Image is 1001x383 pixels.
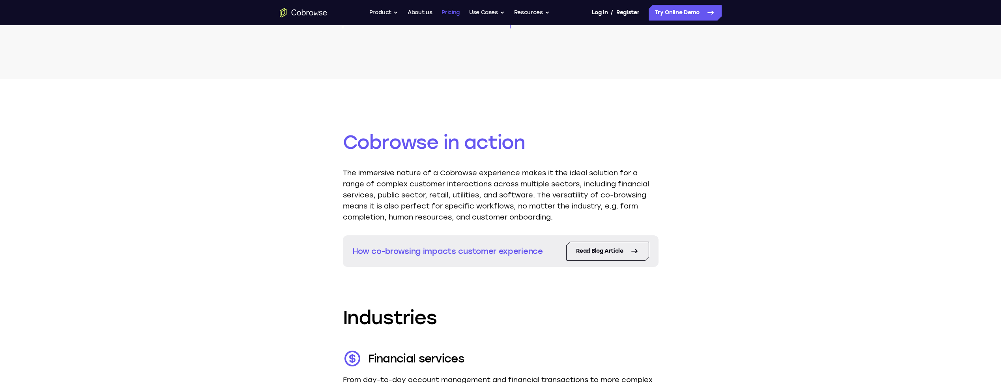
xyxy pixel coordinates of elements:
[592,5,608,21] a: Log In
[343,130,659,155] h2: Cobrowse in action
[280,8,327,17] a: Go to the home page
[566,242,649,261] a: Read Blog Article
[408,5,432,21] a: About us
[616,5,639,21] a: Register
[442,5,460,21] a: Pricing
[369,5,399,21] button: Product
[469,5,505,21] button: Use Cases
[343,349,659,368] dt: Financial services
[514,5,550,21] button: Resources
[611,8,613,17] span: /
[343,167,659,223] p: The immersive nature of a Cobrowse experience makes it the ideal solution for a range of complex ...
[343,349,362,368] img: Financial services
[343,305,659,330] h3: Industries
[649,5,722,21] a: Try Online Demo
[352,246,557,257] p: How co-browsing impacts customer experience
